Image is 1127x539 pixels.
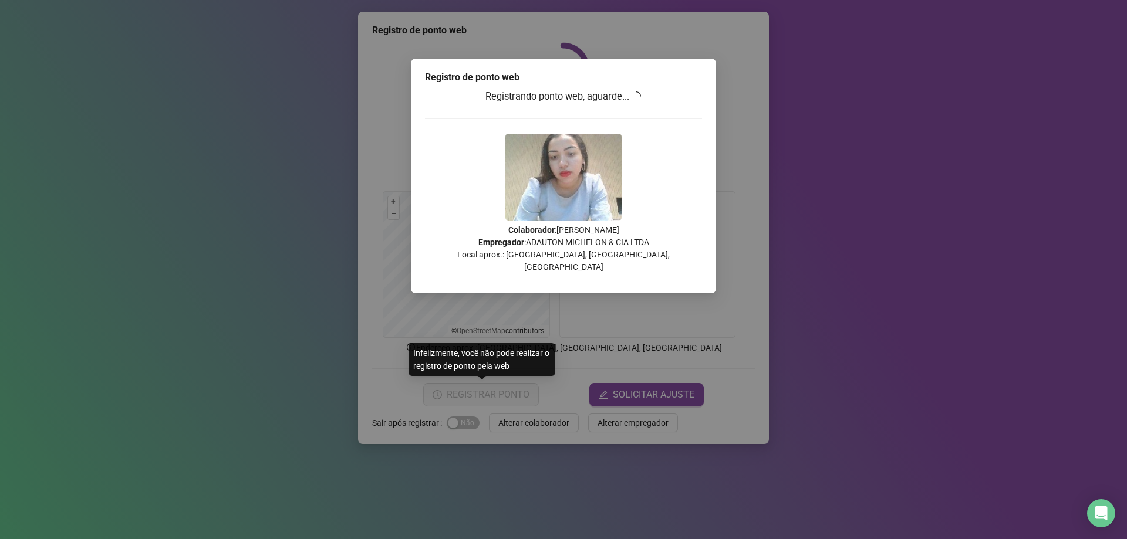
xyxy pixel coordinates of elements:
p: : [PERSON_NAME] : ADAUTON MICHELON & CIA LTDA Local aprox.: [GEOGRAPHIC_DATA], [GEOGRAPHIC_DATA],... [425,224,702,273]
span: loading [632,91,641,101]
strong: Colaborador [508,225,555,235]
img: Z [505,134,622,221]
strong: Empregador [478,238,524,247]
div: Infelizmente, você não pode realizar o registro de ponto pela web [409,343,555,376]
h3: Registrando ponto web, aguarde... [425,89,702,104]
div: Registro de ponto web [425,70,702,84]
div: Open Intercom Messenger [1087,499,1115,527]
